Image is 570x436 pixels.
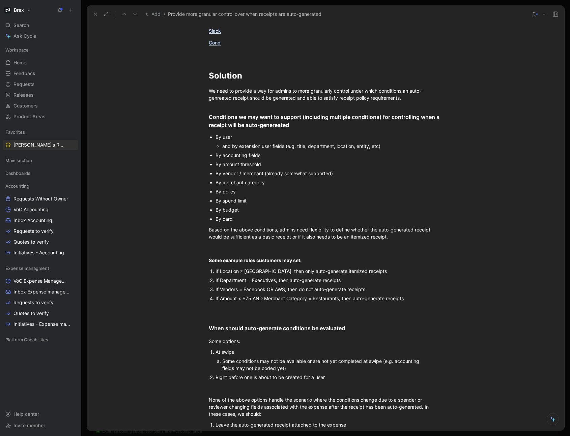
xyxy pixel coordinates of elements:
span: [PERSON_NAME]'s Requests [13,142,64,148]
div: Expense managmentVoC Expense ManagementInbox Expense managementRequests to verifyQuotes to verify... [3,263,78,329]
span: Releases [13,92,34,98]
a: Releases [3,90,78,100]
div: Dashboards [3,168,78,178]
span: Home [13,59,26,66]
div: If Department = Executives, then auto-generate receipts [216,277,442,284]
div: Expense managment [3,263,78,273]
span: Main section [5,157,32,164]
div: Search [3,20,78,30]
div: Conditions we may want to support (including multiple conditions) for controlling when a receipt ... [209,113,442,129]
a: Inbox Expense management [3,287,78,297]
a: Feedback [3,68,78,79]
strong: Some example rules customers may set: [209,257,302,263]
span: Search [13,21,29,29]
span: Quotes to verify [13,239,49,245]
span: Dashboards [5,170,30,177]
a: Quotes to verify [3,237,78,247]
span: / [164,10,165,18]
div: Accounting [3,181,78,191]
span: Customers [13,102,38,109]
a: Requests [3,79,78,89]
div: By budget [216,206,442,213]
span: We need to provide a way for admins to more granularly control under which conditions an auto-gen... [209,88,421,101]
span: Invite member [13,423,45,428]
span: VoC Accounting [13,206,49,213]
span: Ask Cycle [13,32,36,40]
a: Initiatives - Expense management [3,319,78,329]
div: AccountingRequests Without OwnerVoC AccountingInbox AccountingRequests to verifyQuotes to verifyI... [3,181,78,258]
a: Initiatives - Accounting [3,248,78,258]
div: Platform Capabilities [3,335,78,347]
div: By accounting fields [216,152,442,159]
a: Slack [209,28,221,34]
span: Inbox Accounting [13,217,52,224]
a: Requests to verify [3,298,78,308]
div: By policy [216,188,442,195]
span: Initiatives - Expense management [13,321,70,328]
div: By vendor / merchant (already somewhat supported) [216,170,442,177]
div: Some options: [209,338,442,345]
a: VoC Accounting [3,205,78,215]
div: If Location ≠ [GEOGRAPHIC_DATA], then only auto-generate itemized receipts [216,268,442,275]
span: Platform Capabilities [5,336,48,343]
img: Brex [4,7,11,13]
div: By merchant category [216,179,442,186]
span: Favorites [5,129,25,135]
div: Leave the auto-generated receipt attached to the expense [216,421,442,428]
div: and by extension user fields (e.g. title, department, location, entity, etc) [222,143,442,150]
a: Gong [209,40,221,45]
span: Requests to verify [13,228,54,235]
button: BrexBrex [3,5,33,15]
span: Initiatives - Accounting [13,249,64,256]
div: By spend limit [216,197,442,204]
div: Workspace [3,45,78,55]
div: Main section [3,155,78,165]
a: Home [3,58,78,68]
div: Favorites [3,127,78,137]
div: Main section [3,155,78,167]
a: Ask Cycle [3,31,78,41]
a: Product Areas [3,112,78,122]
a: [PERSON_NAME]'s Requests [3,140,78,150]
span: Provide more granular control over when receipts are auto-generated [168,10,321,18]
div: If Vendors = Facebook OR AWS, then do not auto-generate receipts [216,286,442,293]
span: Requests Without Owner [13,195,68,202]
span: Requests to verify [13,299,54,306]
div: By amount threshold [216,161,442,168]
a: Customers [3,101,78,111]
a: Inbox Accounting [3,215,78,225]
span: Inbox Expense management [13,288,69,295]
div: Some conditions may not be available or are not yet completed at swipe (e.g. accounting fields ma... [222,357,429,372]
div: At swipe [216,348,442,355]
span: Solution [209,71,242,81]
a: Requests Without Owner [3,194,78,204]
span: Product Areas [13,113,46,120]
div: None of the above options handle the scenario where the conditions change due to a spender or rev... [209,396,442,417]
span: Accounting [5,183,29,189]
div: By card [216,215,442,222]
span: Quotes to verify [13,310,49,317]
div: When should auto-generate conditions be evaluated [209,324,442,332]
span: VoC Expense Management [13,278,69,284]
div: Invite member [3,421,78,431]
span: Workspace [5,46,29,53]
button: Add [144,10,162,18]
div: Help center [3,409,78,419]
div: Right before one is about to be created for a user [216,374,442,381]
div: Platform Capabilities [3,335,78,345]
div: Dashboards [3,168,78,180]
a: Requests to verify [3,226,78,236]
div: By user [216,133,442,141]
div: Based on the above conditions, admins need flexibility to define whether the auto-generated recei... [209,226,442,240]
a: Quotes to verify [3,308,78,318]
span: Feedback [13,70,35,77]
span: Expense managment [5,265,49,272]
div: If Amount < $75 AND Merchant Category = Restaurants, then auto-generate receipts [216,295,442,302]
span: Help center [13,411,39,417]
h1: Brex [14,7,24,13]
span: Requests [13,81,35,88]
a: VoC Expense Management [3,276,78,286]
